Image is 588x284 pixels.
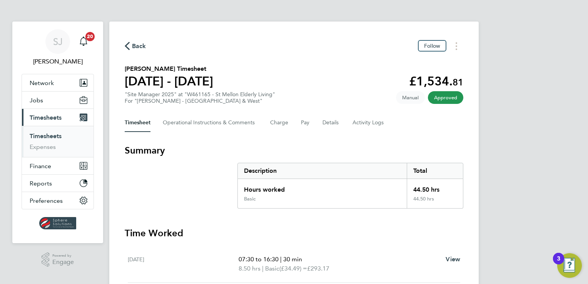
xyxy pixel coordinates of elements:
div: Summary [237,163,463,209]
span: Finance [30,162,51,170]
span: 81 [453,77,463,88]
span: View [446,256,460,263]
div: 44.50 hrs [407,179,463,196]
span: 07:30 to 16:30 [239,256,279,263]
button: Follow [418,40,446,52]
button: Finance [22,157,94,174]
span: This timesheet has been approved. [428,91,463,104]
span: 30 min [283,256,302,263]
span: Reports [30,180,52,187]
a: Powered byEngage [42,252,74,267]
div: 3 [557,259,560,269]
div: Basic [244,196,256,202]
div: [DATE] [128,255,239,273]
span: This timesheet was manually created. [396,91,425,104]
span: (£34.49) = [279,265,307,272]
button: Network [22,74,94,91]
nav: Main navigation [12,22,103,243]
span: Back [132,42,146,51]
button: Jobs [22,92,94,109]
button: Open Resource Center, 3 new notifications [557,253,582,278]
div: Description [238,163,407,179]
a: Timesheets [30,132,62,140]
span: Basic [265,264,279,273]
button: Activity Logs [352,114,385,132]
button: Operational Instructions & Comments [163,114,258,132]
h3: Summary [125,144,463,157]
button: Preferences [22,192,94,209]
span: Timesheets [30,114,62,121]
img: spheresolutions-logo-retina.png [39,217,77,229]
a: Go to home page [22,217,94,229]
span: | [262,265,264,272]
span: Jobs [30,97,43,104]
div: 44.50 hrs [407,196,463,208]
span: £293.17 [307,265,329,272]
h2: [PERSON_NAME] Timesheet [125,64,213,74]
span: Powered by [52,252,74,259]
button: Back [125,41,146,51]
button: Timesheets Menu [449,40,463,52]
span: Stewart Jardine [22,57,94,66]
h3: Time Worked [125,227,463,239]
button: Details [322,114,340,132]
span: Preferences [30,197,63,204]
span: 8.50 hrs [239,265,261,272]
button: Timesheets [22,109,94,126]
h1: [DATE] - [DATE] [125,74,213,89]
a: View [446,255,460,264]
app-decimal: £1,534. [409,74,463,89]
a: SJ[PERSON_NAME] [22,29,94,66]
div: Total [407,163,463,179]
a: Expenses [30,143,56,150]
button: Pay [301,114,310,132]
button: Reports [22,175,94,192]
button: Charge [270,114,289,132]
span: 20 [85,32,95,41]
span: Network [30,79,54,87]
button: Timesheet [125,114,150,132]
span: | [280,256,282,263]
span: Engage [52,259,74,266]
span: Follow [424,42,440,49]
a: 20 [76,29,91,54]
div: "Site Manager 2025" at "W461165 - St Mellon Elderly Living" [125,91,275,104]
div: For "[PERSON_NAME] - [GEOGRAPHIC_DATA] & West" [125,98,275,104]
div: Timesheets [22,126,94,157]
div: Hours worked [238,179,407,196]
span: SJ [53,37,63,47]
